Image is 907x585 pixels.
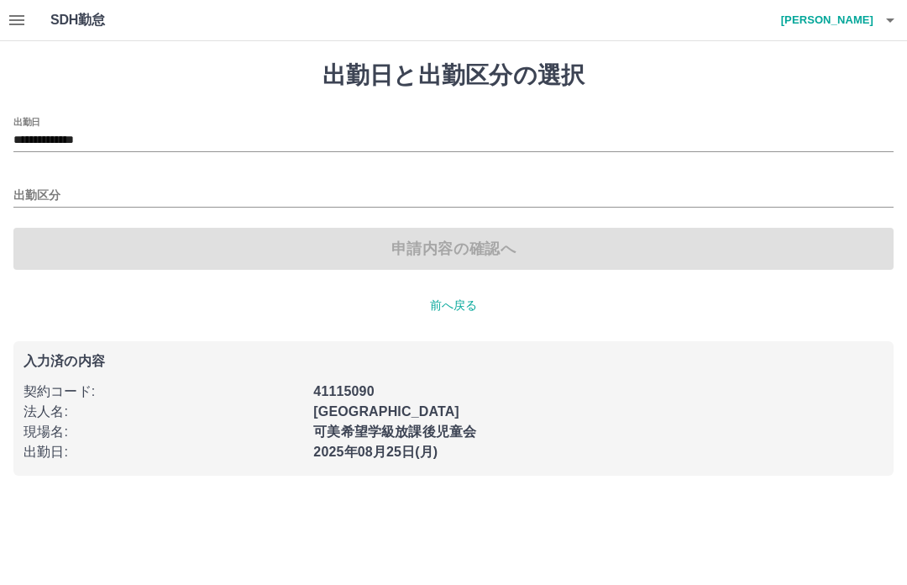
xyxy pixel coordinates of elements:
[13,297,894,314] p: 前へ戻る
[24,382,303,402] p: 契約コード :
[24,442,303,462] p: 出勤日 :
[24,355,883,368] p: 入力済の内容
[24,402,303,422] p: 法人名 :
[13,61,894,90] h1: 出勤日と出勤区分の選択
[313,445,438,459] b: 2025年08月25日(月)
[313,404,459,419] b: [GEOGRAPHIC_DATA]
[24,422,303,442] p: 現場名 :
[313,424,476,439] b: 可美希望学級放課後児童会
[313,384,374,398] b: 41115090
[13,115,40,128] label: 出勤日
